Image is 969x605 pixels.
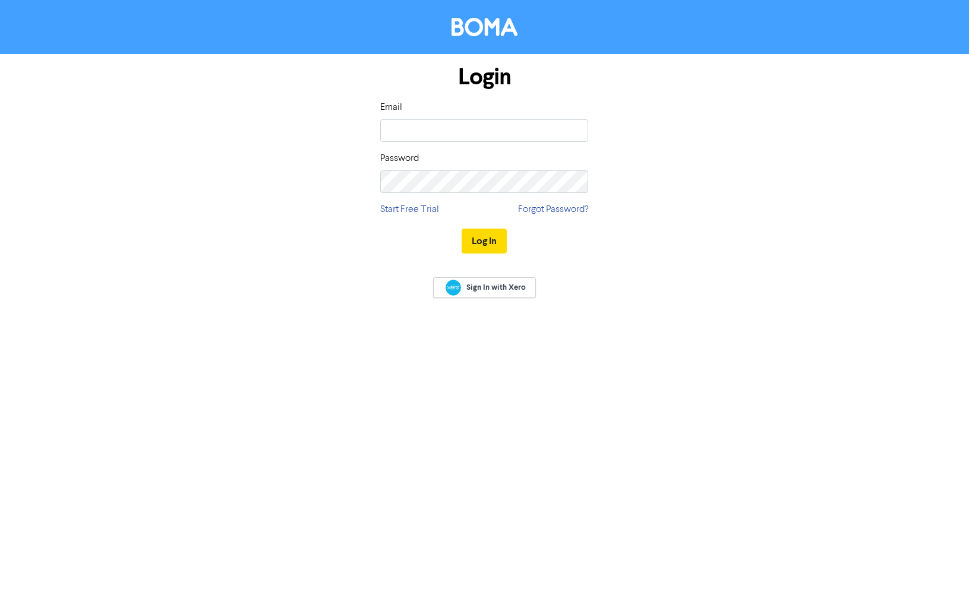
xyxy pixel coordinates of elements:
a: Start Free Trial [380,202,439,217]
a: Forgot Password? [518,202,588,217]
a: Sign In with Xero [433,277,535,298]
span: Sign In with Xero [466,282,526,293]
label: Password [380,151,419,166]
button: Log In [462,229,507,254]
h1: Login [380,64,588,91]
label: Email [380,100,402,115]
img: BOMA Logo [452,18,517,36]
img: Xero logo [446,280,461,296]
